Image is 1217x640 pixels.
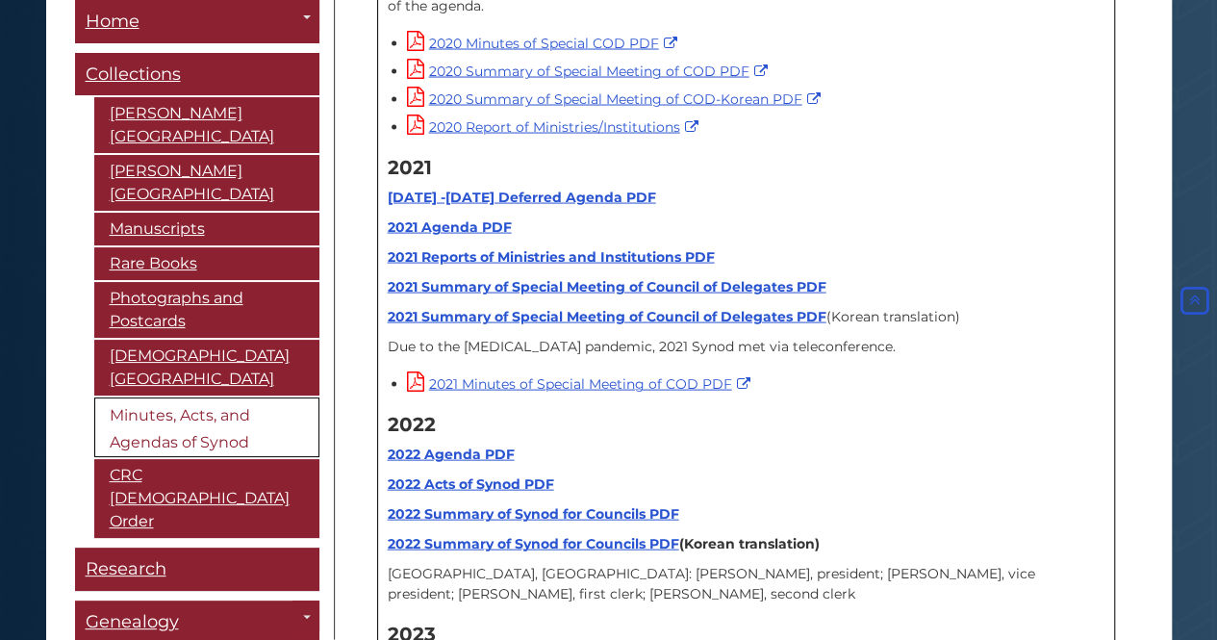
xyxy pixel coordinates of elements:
[94,340,319,396] a: [DEMOGRAPHIC_DATA][GEOGRAPHIC_DATA]
[388,156,432,179] strong: 2021
[388,337,1104,357] p: Due to the [MEDICAL_DATA] pandemic, 2021 Synod met via teleconference.
[388,308,826,325] a: 2021 Summary of Special Meeting of Council of Delegates PDF
[388,218,512,236] a: 2021 Agenda PDF
[86,64,181,85] span: Collections
[388,564,1104,604] p: [GEOGRAPHIC_DATA], [GEOGRAPHIC_DATA]: [PERSON_NAME], president; [PERSON_NAME], vice president; [P...
[94,97,319,153] a: [PERSON_NAME][GEOGRAPHIC_DATA]
[86,558,166,579] span: Research
[388,535,679,552] a: 2022 Summary of Synod for Councils PDF
[86,611,179,632] span: Genealogy
[388,413,436,436] strong: 2022
[388,278,826,295] a: 2021 Summary of Special Meeting of Council of Delegates PDF
[388,446,515,463] a: 2022 Agenda PDF
[407,375,755,393] a: 2021 Minutes of Special Meeting of COD PDF
[94,155,319,211] a: [PERSON_NAME][GEOGRAPHIC_DATA]
[94,397,319,457] a: Minutes, Acts, and Agendas of Synod
[1177,293,1212,310] a: Back to Top
[75,548,319,591] a: Research
[94,282,319,338] a: Photographs and Postcards
[94,459,319,538] a: CRC [DEMOGRAPHIC_DATA] Order
[388,475,554,493] a: 2022 Acts of Synod PDF
[407,118,703,136] a: 2020 Report of Ministries/Institutions
[407,35,682,52] a: 2020 Minutes of Special COD PDF
[407,63,773,80] a: 2020 Summary of Special Meeting of COD PDF
[94,213,319,245] a: Manuscripts
[407,90,825,108] a: 2020 Summary of Special Meeting of COD-Korean PDF
[75,53,319,96] a: Collections
[388,189,656,206] a: [DATE] -[DATE] Deferred Agenda PDF
[388,505,679,523] a: 2022 Summary of Synod for Councils PDF
[86,11,139,32] span: Home
[388,535,820,552] strong: (Korean translation)
[388,248,715,266] a: 2021 Reports of Ministries and Institutions PDF
[388,307,1104,327] p: (Korean translation)
[94,247,319,280] a: Rare Books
